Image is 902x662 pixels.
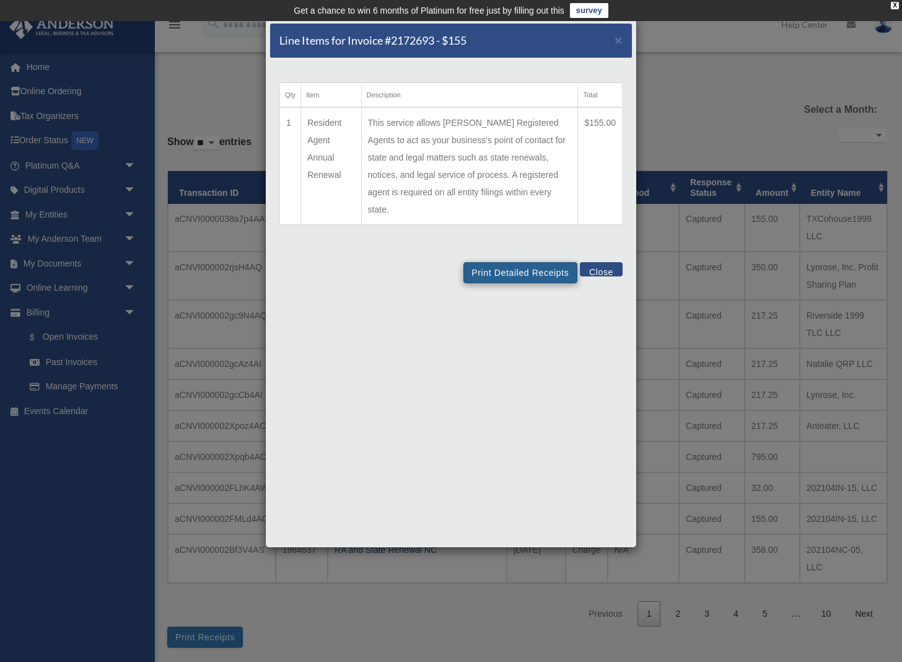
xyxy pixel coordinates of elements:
[570,3,608,18] a: survey
[580,262,623,276] button: Close
[891,2,899,9] div: close
[361,107,578,225] td: This service allows [PERSON_NAME] Registered Agents to act as your business's point of contact fo...
[301,107,361,225] td: Resident Agent Annual Renewal
[578,107,623,225] td: $155.00
[279,33,466,48] h5: Line Items for Invoice #2172693 - $155
[294,3,564,18] div: Get a chance to win 6 months of Platinum for free just by filling out this
[280,83,301,108] th: Qty
[578,83,623,108] th: Total
[301,83,361,108] th: Item
[280,107,301,225] td: 1
[615,33,623,47] span: ×
[615,33,623,46] button: Close
[463,262,577,283] button: Print Detailed Receipts
[361,83,578,108] th: Description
